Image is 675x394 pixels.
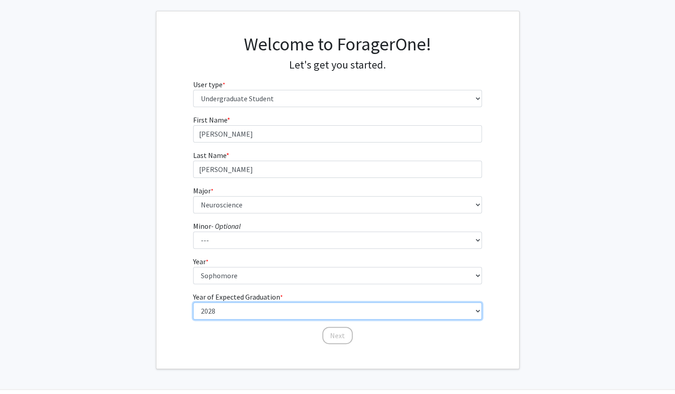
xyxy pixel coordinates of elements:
[193,185,214,196] label: Major
[193,291,283,302] label: Year of Expected Graduation
[193,256,209,267] label: Year
[322,327,353,344] button: Next
[193,151,226,160] span: Last Name
[211,222,241,231] i: - Optional
[193,221,241,231] label: Minor
[193,59,482,72] h4: Let's get you started.
[193,79,225,90] label: User type
[193,33,482,55] h1: Welcome to ForagerOne!
[7,353,39,387] iframe: Chat
[193,115,227,124] span: First Name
